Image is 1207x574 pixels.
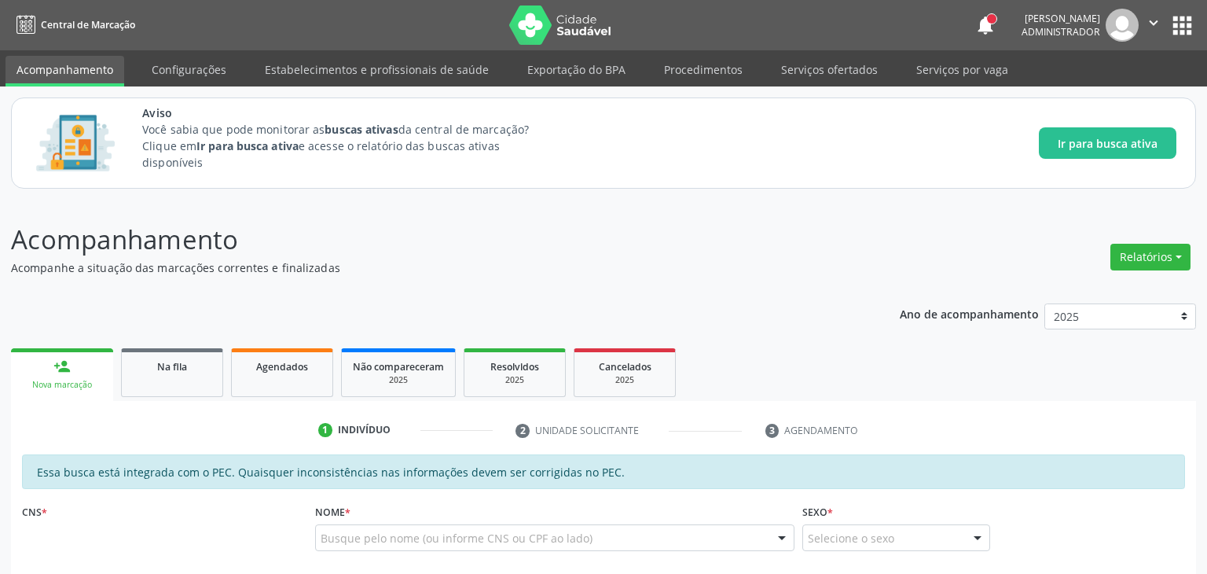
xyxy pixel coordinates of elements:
a: Serviços ofertados [770,56,889,83]
button: apps [1168,12,1196,39]
button:  [1139,9,1168,42]
div: [PERSON_NAME] [1022,12,1100,25]
strong: buscas ativas [325,122,398,137]
i:  [1145,14,1162,31]
strong: Ir para busca ativa [196,138,299,153]
p: Você sabia que pode monitorar as da central de marcação? Clique em e acesse o relatório das busca... [142,121,558,171]
img: Imagem de CalloutCard [31,108,120,178]
span: Não compareceram [353,360,444,373]
button: notifications [974,14,996,36]
span: Resolvidos [490,360,539,373]
div: Essa busca está integrada com o PEC. Quaisquer inconsistências nas informações devem ser corrigid... [22,454,1185,489]
a: Acompanhamento [6,56,124,86]
label: Sexo [802,500,833,524]
div: person_add [53,358,71,375]
span: Selecione o sexo [808,530,894,546]
div: 1 [318,423,332,437]
span: Busque pelo nome (ou informe CNS ou CPF ao lado) [321,530,592,546]
span: Agendados [256,360,308,373]
span: Cancelados [599,360,651,373]
a: Estabelecimentos e profissionais de saúde [254,56,500,83]
div: 2025 [585,374,664,386]
label: Nome [315,500,350,524]
div: Indivíduo [338,423,391,437]
img: img [1106,9,1139,42]
label: CNS [22,500,47,524]
span: Administrador [1022,25,1100,39]
div: 2025 [353,374,444,386]
button: Ir para busca ativa [1039,127,1176,159]
a: Exportação do BPA [516,56,637,83]
p: Acompanhamento [11,220,841,259]
a: Configurações [141,56,237,83]
span: Central de Marcação [41,18,135,31]
span: Na fila [157,360,187,373]
a: Serviços por vaga [905,56,1019,83]
div: 2025 [475,374,554,386]
p: Acompanhe a situação das marcações correntes e finalizadas [11,259,841,276]
a: Procedimentos [653,56,754,83]
div: Nova marcação [22,379,102,391]
span: Ir para busca ativa [1058,135,1157,152]
p: Ano de acompanhamento [900,304,1039,323]
span: Aviso [142,105,558,121]
button: Relatórios [1110,244,1190,270]
a: Central de Marcação [11,12,135,38]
